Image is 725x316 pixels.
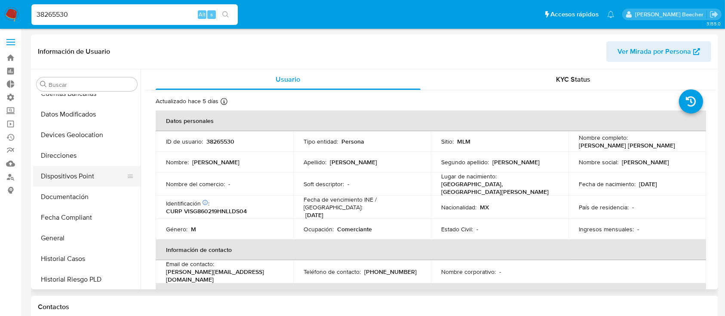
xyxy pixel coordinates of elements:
input: Buscar usuario o caso... [31,9,238,20]
p: - [347,180,349,188]
p: Nombre social : [579,158,618,166]
p: - [228,180,230,188]
span: Accesos rápidos [550,10,599,19]
p: Nombre completo : [579,134,628,141]
p: Fecha de vencimiento INE / [GEOGRAPHIC_DATA] : [304,196,421,211]
p: Tipo entidad : [304,138,338,145]
p: 38265530 [206,138,234,145]
p: Actualizado hace 5 días [156,97,218,105]
th: Verificación y cumplimiento [156,283,706,304]
p: Ingresos mensuales : [579,225,634,233]
p: Nombre corporativo : [441,268,496,276]
p: Lugar de nacimiento : [441,172,497,180]
p: Identificación : [166,199,209,207]
p: M [191,225,196,233]
p: Nacionalidad : [441,203,476,211]
p: [GEOGRAPHIC_DATA], [GEOGRAPHIC_DATA][PERSON_NAME] [441,180,555,196]
p: Fecha de nacimiento : [579,180,636,188]
button: Devices Geolocation [33,125,141,145]
p: Género : [166,225,187,233]
button: Buscar [40,81,47,88]
p: [PERSON_NAME] [PERSON_NAME] [579,141,675,149]
p: [PERSON_NAME] [192,158,240,166]
p: MLM [457,138,470,145]
p: ID de usuario : [166,138,203,145]
p: Segundo apellido : [441,158,489,166]
p: - [632,203,634,211]
p: Nombre del comercio : [166,180,225,188]
h1: Contactos [38,303,711,311]
p: Sitio : [441,138,454,145]
p: País de residencia : [579,203,629,211]
a: Notificaciones [607,11,614,18]
p: [PERSON_NAME] [622,158,669,166]
p: Estado Civil : [441,225,473,233]
p: - [637,225,639,233]
button: General [33,228,141,249]
p: CURP VISG860219HNLLDS04 [166,207,247,215]
p: [DATE] [639,180,657,188]
span: s [210,10,213,18]
button: search-icon [217,9,234,21]
span: Usuario [276,74,300,84]
span: Alt [199,10,206,18]
p: [PERSON_NAME] [330,158,377,166]
span: Ver Mirada por Persona [617,41,691,62]
p: [PERSON_NAME][EMAIL_ADDRESS][DOMAIN_NAME] [166,268,280,283]
p: [PHONE_NUMBER] [364,268,417,276]
p: Nombre : [166,158,189,166]
p: [PERSON_NAME] [492,158,540,166]
p: [DATE] [305,211,323,219]
p: - [476,225,478,233]
p: camila.tresguerres@mercadolibre.com [635,10,707,18]
span: KYC Status [556,74,590,84]
p: - [499,268,501,276]
input: Buscar [49,81,134,89]
button: Datos Modificados [33,104,141,125]
p: Ocupación : [304,225,334,233]
button: Direcciones [33,145,141,166]
p: Teléfono de contacto : [304,268,361,276]
p: Apellido : [304,158,326,166]
h1: Información de Usuario [38,47,110,56]
p: MX [480,203,489,211]
p: Email de contacto : [166,260,214,268]
p: Soft descriptor : [304,180,344,188]
button: Fecha Compliant [33,207,141,228]
button: Historial Riesgo PLD [33,269,141,290]
button: Ver Mirada por Persona [606,41,711,62]
p: Comerciante [337,225,372,233]
th: Datos personales [156,110,706,131]
th: Información de contacto [156,239,706,260]
button: Documentación [33,187,141,207]
button: Dispositivos Point [33,166,134,187]
a: Salir [710,10,719,19]
p: Persona [341,138,364,145]
button: Historial Casos [33,249,141,269]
